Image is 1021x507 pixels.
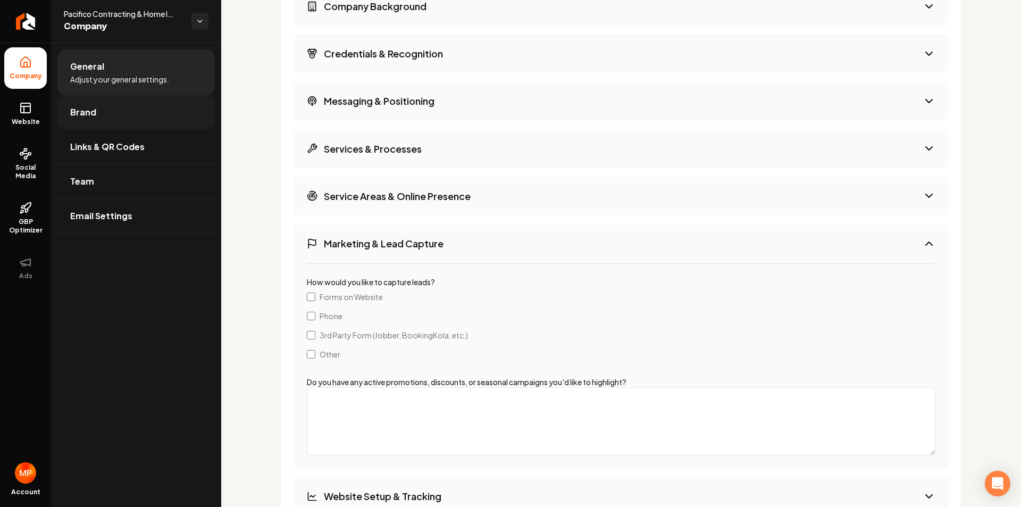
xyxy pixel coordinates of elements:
button: Service Areas & Online Presence [294,177,948,215]
span: Links & QR Codes [70,140,145,153]
span: Company [5,72,46,80]
span: Account [11,488,40,496]
span: 3rd Party Form (Jobber, BookingKola, etc.) [320,330,468,340]
span: Company [64,19,183,34]
span: Forms on Website [320,292,383,302]
div: Marketing & Lead Capture [294,263,948,468]
span: Adjust your general settings. [70,74,169,85]
h3: Service Areas & Online Presence [324,189,471,203]
img: Rebolt Logo [16,13,36,30]
h3: Messaging & Positioning [324,94,434,107]
span: Social Media [4,163,47,180]
label: How would you like to capture leads? [307,277,435,287]
button: Marketing & Lead Capture [294,224,948,263]
input: 3rd Party Form (Jobber, BookingKola, etc.) [307,331,315,339]
input: Forms on Website [307,293,315,301]
label: Do you have any active promotions, discounts, or seasonal campaigns you'd like to highlight? [307,377,626,387]
a: Website [4,93,47,135]
a: Email Settings [57,199,215,233]
span: Other [320,349,340,360]
button: Ads [4,247,47,289]
span: Brand [70,106,96,119]
a: GBP Optimizer [4,193,47,243]
h3: Credentials & Recognition [324,47,443,60]
span: Website [7,118,44,126]
button: Services & Processes [294,129,948,168]
input: Phone [307,312,315,320]
h3: Services & Processes [324,142,422,155]
h3: Website Setup & Tracking [324,489,441,503]
span: Team [70,175,94,188]
a: Links & QR Codes [57,130,215,164]
img: Michael Pacifico [15,462,36,484]
div: Open Intercom Messenger [985,471,1010,496]
a: Brand [57,95,215,129]
span: Ads [15,272,37,280]
span: Email Settings [70,210,132,222]
button: Credentials & Recognition [294,34,948,73]
span: General [70,60,104,73]
span: Pacifico Contracting & Home Improvement [64,9,183,19]
span: GBP Optimizer [4,218,47,235]
a: Social Media [4,139,47,189]
span: Phone [320,311,342,321]
h3: Marketing & Lead Capture [324,237,443,250]
button: Messaging & Positioning [294,81,948,120]
a: Team [57,164,215,198]
input: Other [307,350,315,359]
button: Open user button [15,462,36,484]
